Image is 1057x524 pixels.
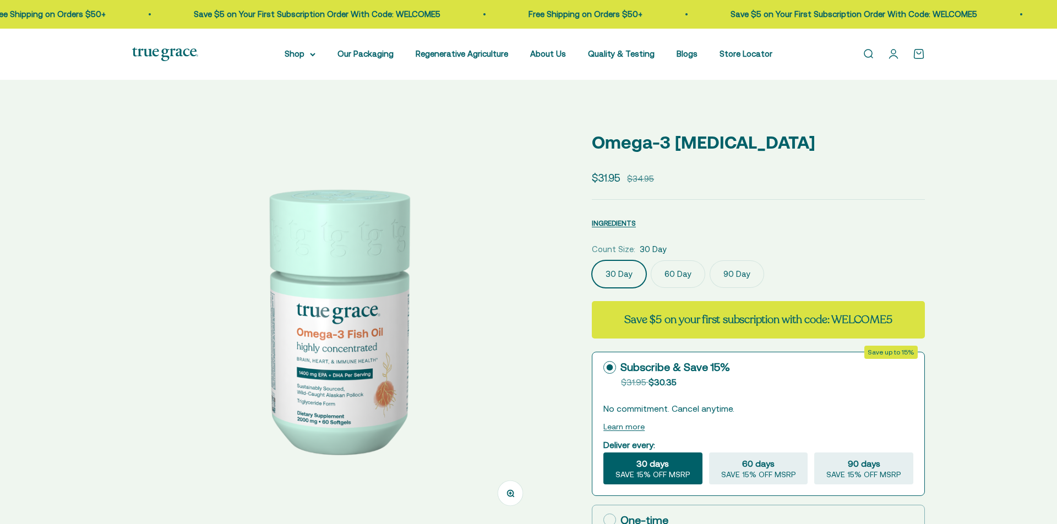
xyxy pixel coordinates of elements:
a: About Us [530,49,566,58]
p: Save $5 on Your First Subscription Order With Code: WELCOME5 [181,8,428,21]
a: Our Packaging [337,49,394,58]
p: Omega-3 [MEDICAL_DATA] [592,128,925,156]
summary: Shop [285,47,315,61]
a: Store Locator [720,49,772,58]
span: INGREDIENTS [592,219,636,227]
legend: Count Size: [592,243,635,256]
a: Free Shipping on Orders $50+ [516,9,630,19]
compare-at-price: $34.95 [627,172,654,185]
span: 30 Day [640,243,667,256]
sale-price: $31.95 [592,170,620,186]
a: Quality & Testing [588,49,655,58]
img: Omega-3 Fish Oil for Brain, Heart, and Immune Health* Sustainably sourced, wild-caught Alaskan fi... [132,115,539,522]
a: Blogs [677,49,698,58]
button: INGREDIENTS [592,216,636,230]
p: Save $5 on Your First Subscription Order With Code: WELCOME5 [718,8,965,21]
a: Regenerative Agriculture [416,49,508,58]
strong: Save $5 on your first subscription with code: WELCOME5 [624,312,892,327]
